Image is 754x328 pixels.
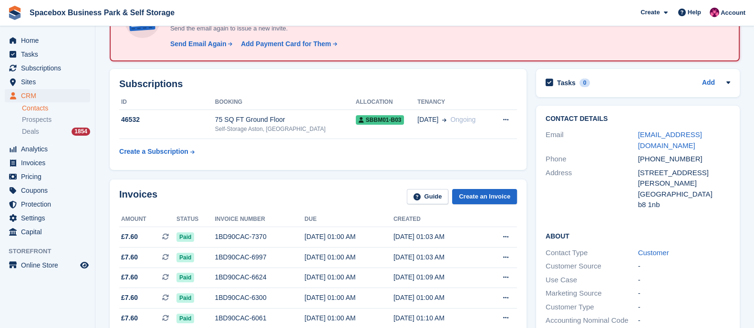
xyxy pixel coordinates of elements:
div: [DATE] 01:03 AM [393,232,482,242]
div: Customer Type [546,302,638,313]
th: Amount [119,212,176,227]
div: Customer Source [546,261,638,272]
span: [DATE] [417,115,438,125]
span: Paid [176,314,194,323]
a: menu [5,89,90,102]
div: - [638,315,731,326]
th: ID [119,95,215,110]
a: menu [5,184,90,197]
a: Contacts [22,104,90,113]
span: Capital [21,225,78,239]
div: [DATE] 01:10 AM [393,313,482,323]
span: Subscriptions [21,61,78,75]
span: Paid [176,293,194,303]
th: Status [176,212,215,227]
a: Create an Invoice [452,189,517,205]
div: [DATE] 01:00 AM [305,252,393,262]
h2: Contact Details [546,115,730,123]
div: 0 [579,79,590,87]
span: Prospects [22,115,52,124]
div: Contact Type [546,248,638,258]
th: Due [305,212,393,227]
div: [DATE] 01:00 AM [305,293,393,303]
a: Create a Subscription [119,143,195,160]
div: 75 SQ FT Ground Floor [215,115,356,125]
div: 1BD90CAC-7370 [215,232,304,242]
h2: About [546,231,730,240]
span: Paid [176,273,194,282]
a: menu [5,156,90,169]
a: Customer [638,248,669,257]
a: menu [5,61,90,75]
span: Invoices [21,156,78,169]
div: Marketing Source [546,288,638,299]
div: - [638,275,731,286]
a: Add Payment Card for Them [237,39,338,49]
div: 1BD90CAC-6624 [215,272,304,282]
div: Send Email Again [170,39,227,49]
span: Account [721,8,745,18]
div: - [638,302,731,313]
span: Protection [21,198,78,211]
a: menu [5,211,90,225]
div: Accounting Nominal Code [546,315,638,326]
div: Phone [546,154,638,165]
a: Prospects [22,115,90,125]
span: Online Store [21,258,78,272]
th: Invoice number [215,212,304,227]
span: Storefront [9,247,95,256]
div: b8 1nb [638,199,731,210]
span: SBBM01-B03 [356,115,404,125]
h2: Subscriptions [119,79,517,89]
div: Create a Subscription [119,147,188,157]
span: Create [640,8,660,17]
span: Help [688,8,701,17]
span: £7.60 [121,272,138,282]
a: Spacebox Business Park & Self Storage [26,5,178,20]
a: [EMAIL_ADDRESS][DOMAIN_NAME] [638,130,702,149]
span: £7.60 [121,252,138,262]
span: Sites [21,75,78,89]
a: Deals 1854 [22,127,90,137]
div: Add Payment Card for Them [241,39,331,49]
img: Avishka Chauhan [710,8,719,17]
div: [DATE] 01:03 AM [393,252,482,262]
a: menu [5,48,90,61]
span: Deals [22,127,39,136]
th: Created [393,212,482,227]
span: £7.60 [121,232,138,242]
span: Tasks [21,48,78,61]
div: - [638,261,731,272]
span: Coupons [21,184,78,197]
a: menu [5,75,90,89]
span: Home [21,34,78,47]
a: menu [5,198,90,211]
a: menu [5,34,90,47]
div: Address [546,168,638,210]
h2: Tasks [557,79,576,87]
div: [DATE] 01:00 AM [305,313,393,323]
a: menu [5,142,90,156]
span: £7.60 [121,313,138,323]
div: Email [546,129,638,151]
a: menu [5,258,90,272]
div: [GEOGRAPHIC_DATA] [638,189,731,200]
a: Preview store [79,259,90,271]
div: - [638,288,731,299]
h2: Invoices [119,189,157,205]
a: menu [5,225,90,239]
div: 46532 [119,115,215,125]
div: [PHONE_NUMBER] [638,154,731,165]
div: 1BD90CAC-6061 [215,313,304,323]
span: CRM [21,89,78,102]
span: £7.60 [121,293,138,303]
span: Ongoing [450,116,475,123]
div: [DATE] 01:00 AM [305,232,393,242]
div: 1854 [72,128,90,136]
span: Paid [176,232,194,242]
div: 1BD90CAC-6300 [215,293,304,303]
div: Use Case [546,275,638,286]
span: Analytics [21,142,78,156]
span: Paid [176,253,194,262]
div: [DATE] 01:00 AM [393,293,482,303]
